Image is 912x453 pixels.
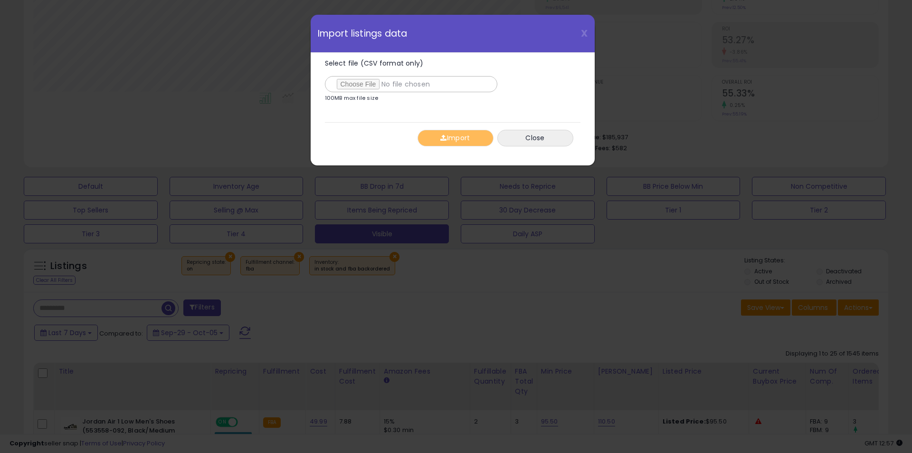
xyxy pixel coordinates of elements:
span: Import listings data [318,29,408,38]
button: Import [418,130,494,146]
span: X [581,27,588,40]
button: Close [497,130,573,146]
span: Select file (CSV format only) [325,58,424,68]
p: 100MB max file size [325,96,379,101]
